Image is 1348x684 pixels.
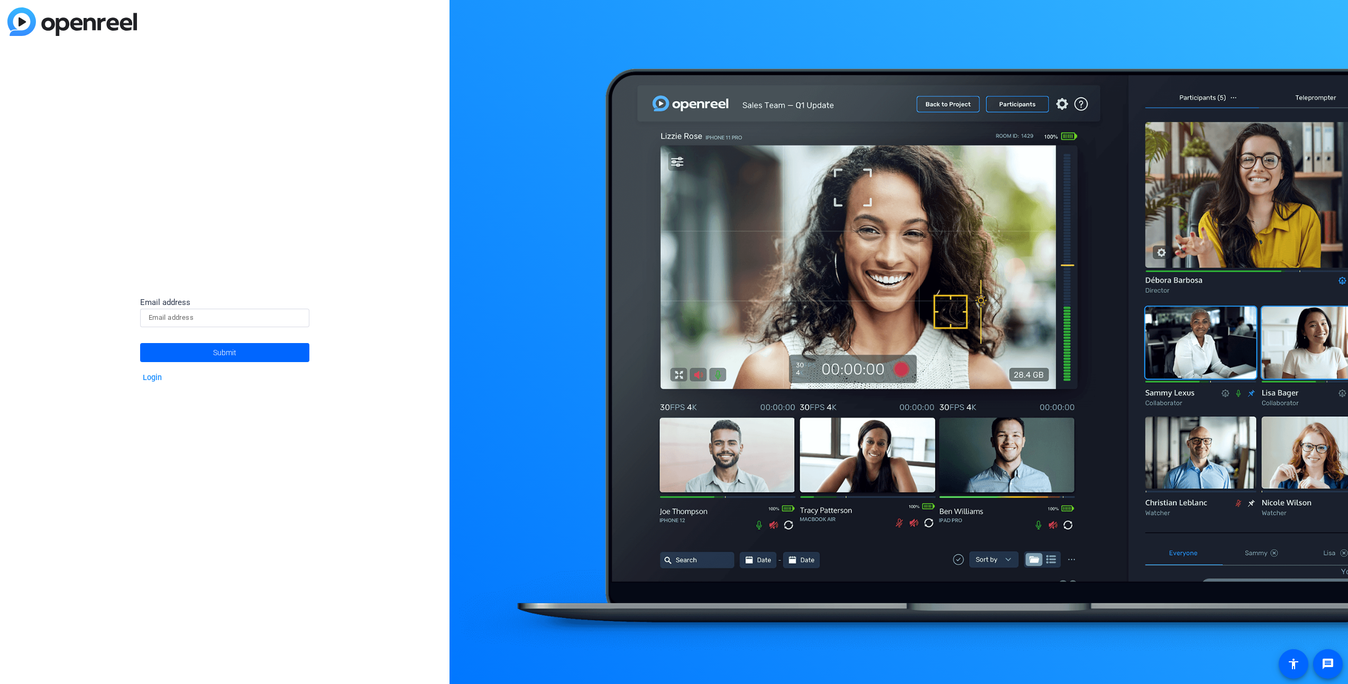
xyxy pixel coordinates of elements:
img: blue-gradient.svg [7,7,137,36]
a: Login [143,373,162,382]
button: Submit [140,343,309,362]
mat-icon: accessibility [1287,658,1300,670]
span: Email address [140,298,190,307]
input: Email address [149,311,301,324]
mat-icon: message [1322,658,1334,670]
span: Submit [213,339,236,366]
